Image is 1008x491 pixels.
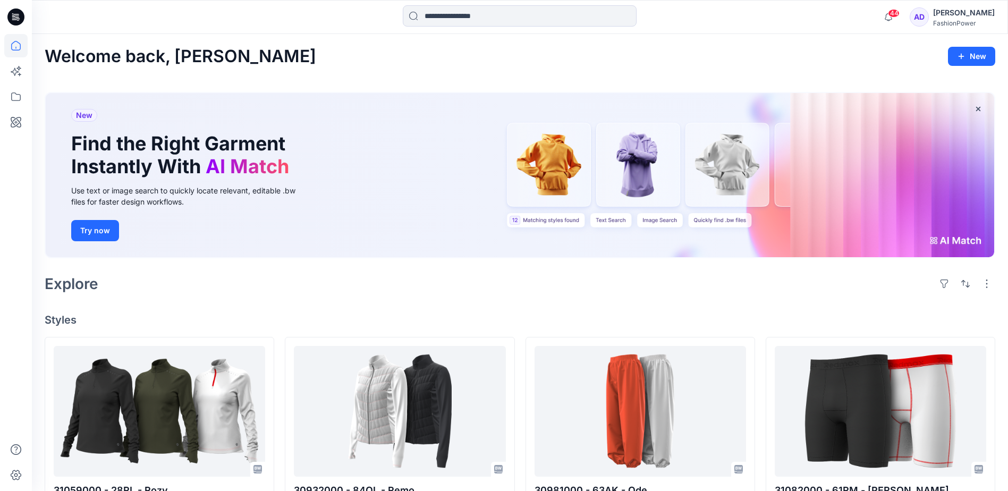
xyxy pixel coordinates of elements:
div: AD [910,7,929,27]
div: [PERSON_NAME] [933,6,995,19]
div: Use text or image search to quickly locate relevant, editable .bw files for faster design workflows. [71,185,310,207]
div: FashionPower [933,19,995,27]
span: 44 [888,9,900,18]
span: AI Match [206,155,289,178]
a: 30981000 - 63AK - Ode [535,346,746,476]
button: New [948,47,995,66]
h1: Find the Right Garment Instantly With [71,132,294,178]
span: New [76,109,92,122]
h4: Styles [45,314,995,326]
h2: Welcome back, [PERSON_NAME] [45,47,316,66]
button: Try now [71,220,119,241]
h2: Explore [45,275,98,292]
a: 31082000 - 61RM - Rob [775,346,986,476]
a: 30932000 - 84OL - Remo [294,346,505,476]
a: 31059000 - 28RL - Rozy [54,346,265,476]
